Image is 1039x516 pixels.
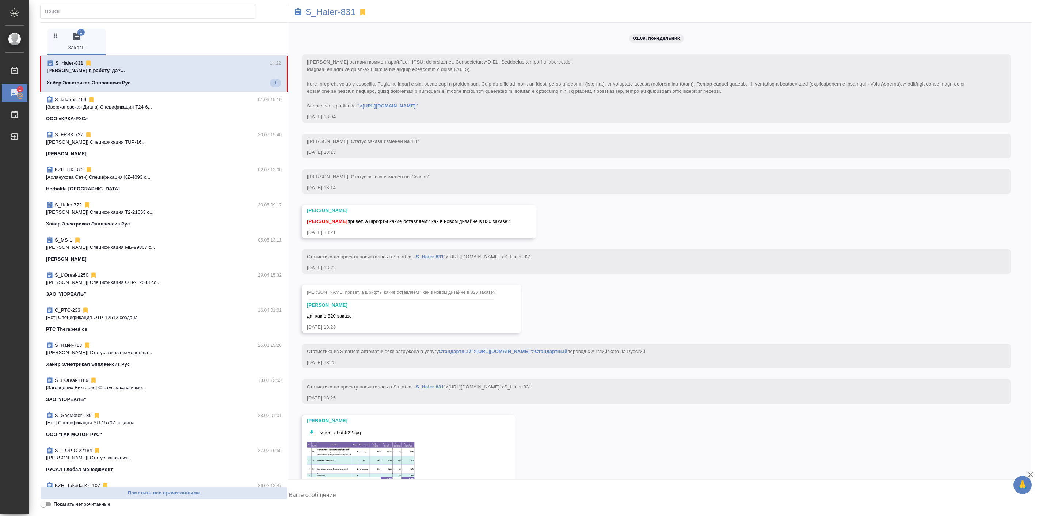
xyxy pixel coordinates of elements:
div: [DATE] 13:13 [307,149,985,156]
p: KZH_HK-370 [55,166,84,174]
p: S_Haier-831 [56,60,83,67]
div: S_Haier-71325.03 15:26[[PERSON_NAME]] Статус заказа изменен на...Хайер Электрикал Эпплаенсиз Рус [40,337,288,372]
img: screenshot.522.jpg [307,441,416,496]
p: 01.09 15:10 [258,96,282,103]
div: [DATE] 13:04 [307,113,985,121]
a: S_Haier-831 [416,254,444,259]
p: Herbalife [GEOGRAPHIC_DATA] [46,185,120,193]
svg: Отписаться [102,482,109,489]
a: 1 [2,84,27,102]
span: Статистика из Smartcat автоматически загружена в услугу перевод с Английского на Русский. [307,349,647,354]
div: [PERSON_NAME] [307,207,510,214]
span: [PERSON_NAME] [307,219,347,224]
span: Пометить все прочитанными [44,489,283,497]
span: Cтатистика по проекту посчиталась в Smartcat - ">[URL][DOMAIN_NAME]">S_Haier-831 [307,384,532,390]
svg: Отписаться [82,307,89,314]
p: 05.05 13:11 [258,236,282,244]
div: S_FRSK-72730.07 15:40[[PERSON_NAME]] Спецификация TUP-16...[PERSON_NAME] [40,127,288,162]
p: [PERSON_NAME] [46,150,87,158]
p: [[PERSON_NAME]] Статус заказа изменен на... [46,349,282,356]
span: "Создан" [410,174,430,179]
p: [Асланукова Сати] Спецификация KZ-4093 с... [46,174,282,181]
span: "ТЗ" [410,139,419,144]
p: 16.04 01:01 [258,307,282,314]
p: ЗАО "ЛОРЕАЛЬ" [46,396,86,403]
p: 28.02 01:01 [258,412,282,419]
p: [[PERSON_NAME]] Спецификация OTP-12583 со... [46,279,282,286]
div: C_PTC-23316.04 01:01[Бот] Спецификация OTP-12512 созданаPTC Therapeutics [40,302,288,337]
button: 🙏 [1013,476,1032,494]
p: S_L’Oreal-1189 [55,377,88,384]
p: S_krkarus-469 [55,96,86,103]
p: Хайер Электрикал Эпплаенсиз Рус [47,79,130,87]
p: 14:22 [270,60,281,67]
span: [[PERSON_NAME]] Статус заказа изменен на [307,139,419,144]
div: [DATE] 13:14 [307,184,985,191]
div: S_krkarus-46901.09 15:10[Звержановская Диана] Спецификация T24-6...ООО «КРКА-РУС» [40,92,288,127]
svg: Отписаться [93,412,100,419]
p: ООО "ГАК МОТОР РУС" [46,431,102,438]
div: S_Haier-77230.05 09:17[[PERSON_NAME]] Спецификация Т2-21653 с...Хайер Электрикал Эпплаенсиз Рус [40,197,288,232]
button: Скачать [307,428,316,437]
span: Показать непрочитанные [54,501,110,508]
p: S_MS-1 [55,236,72,244]
span: Cтатистика по проекту посчиталась в Smartcat - ">[URL][DOMAIN_NAME]">S_Haier-831 [307,254,532,259]
p: S_L’Oreal-1250 [55,272,88,279]
p: [Звержановская Диана] Спецификация T24-6... [46,103,282,111]
p: [PERSON_NAME] [46,255,87,263]
span: Заказы [52,32,102,52]
p: РУСАЛ Глобал Менеджмент [46,466,113,473]
svg: Отписаться [85,60,92,67]
p: ЗАО "ЛОРЕАЛЬ" [46,291,86,298]
p: S_GacMotor-139 [55,412,92,419]
p: ООО «КРКА-РУС» [46,115,88,122]
svg: Отписаться [90,272,97,279]
p: KZH_Takeda-KZ-107 [55,482,100,489]
p: 26.02 13:47 [258,482,282,489]
span: [[PERSON_NAME] оставил комментарий: [307,59,966,109]
p: 25.03 15:26 [258,342,282,349]
p: [[PERSON_NAME]] Спецификация МБ-99867 с... [46,244,282,251]
div: [DATE] 13:22 [307,264,985,272]
p: S_Haier-713 [55,342,82,349]
div: KZH_Takeda-KZ-10726.02 13:47[[PERSON_NAME]] Спецификация KZ-3627 с...Takeda KZ [40,478,288,513]
div: [DATE] 13:25 [307,394,985,402]
svg: Отписаться [88,96,95,103]
p: [Загородних Виктория] Статус заказа изме... [46,384,282,391]
div: S_T-OP-C-2218427.02 16:55[[PERSON_NAME]] Статус заказа из...РУСАЛ Глобал Менеджмент [40,443,288,478]
span: [[PERSON_NAME]] Статус заказа изменен на [307,174,430,179]
span: screenshot.522.jpg [320,429,361,436]
div: S_MS-105.05 13:11[[PERSON_NAME]] Спецификация МБ-99867 с...[PERSON_NAME] [40,232,288,267]
svg: Отписаться [83,201,91,209]
span: 1 [270,79,281,87]
svg: Отписаться [74,236,81,244]
p: S_Haier-772 [55,201,82,209]
div: [PERSON_NAME] [307,301,495,309]
p: 29.04 15:32 [258,272,282,279]
div: KZH_HK-37002.07 13:00[Асланукова Сати] Спецификация KZ-4093 с...Herbalife [GEOGRAPHIC_DATA] [40,162,288,197]
p: S_Haier-831 [305,8,355,16]
span: да, как в 820 заказе [307,313,352,319]
p: PTC Therapeutics [46,326,87,333]
p: C_PTC-233 [55,307,80,314]
span: привет, а шрифты какие оставляем? как в новом дизайне в 820 заказе? [307,219,510,224]
span: 1 [77,29,85,36]
button: Пометить все прочитанными [40,487,288,500]
svg: Отписаться [83,342,91,349]
p: 30.07 15:40 [258,131,282,139]
span: "Lor: IPSU: dolorsitamet. Consectetur: AD-EL. Seddoeius tempori u laboreetdol. Magnaal en adm ve ... [307,59,966,109]
p: [[PERSON_NAME]] Спецификация TUP-16... [46,139,282,146]
span: [PERSON_NAME] привет, а шрифты какие оставляем? как в новом дизайне в 820 заказе? [307,290,495,295]
svg: Отписаться [85,131,92,139]
p: [Бот] Спецификация OTP-12512 создана [46,314,282,321]
div: S_Haier-83114:22[PERSON_NAME] в работу, да?...Хайер Электрикал Эпплаенсиз Рус1 [40,55,288,92]
p: 01.09, понедельник [633,35,680,42]
p: Хайер Электрикал Эпплаенсиз Рус [46,220,130,228]
p: 30.05 09:17 [258,201,282,209]
p: Хайер Электрикал Эпплаенсиз Рус [46,361,130,368]
a: Стандартный">[URL][DOMAIN_NAME]">Стандартный [439,349,567,354]
div: [DATE] 13:23 [307,323,495,331]
a: S_Haier-831 [416,384,444,390]
span: 1 [14,86,26,93]
div: S_L’Oreal-118913.03 12:53[Загородних Виктория] Статус заказа изме...ЗАО "ЛОРЕАЛЬ" [40,372,288,407]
